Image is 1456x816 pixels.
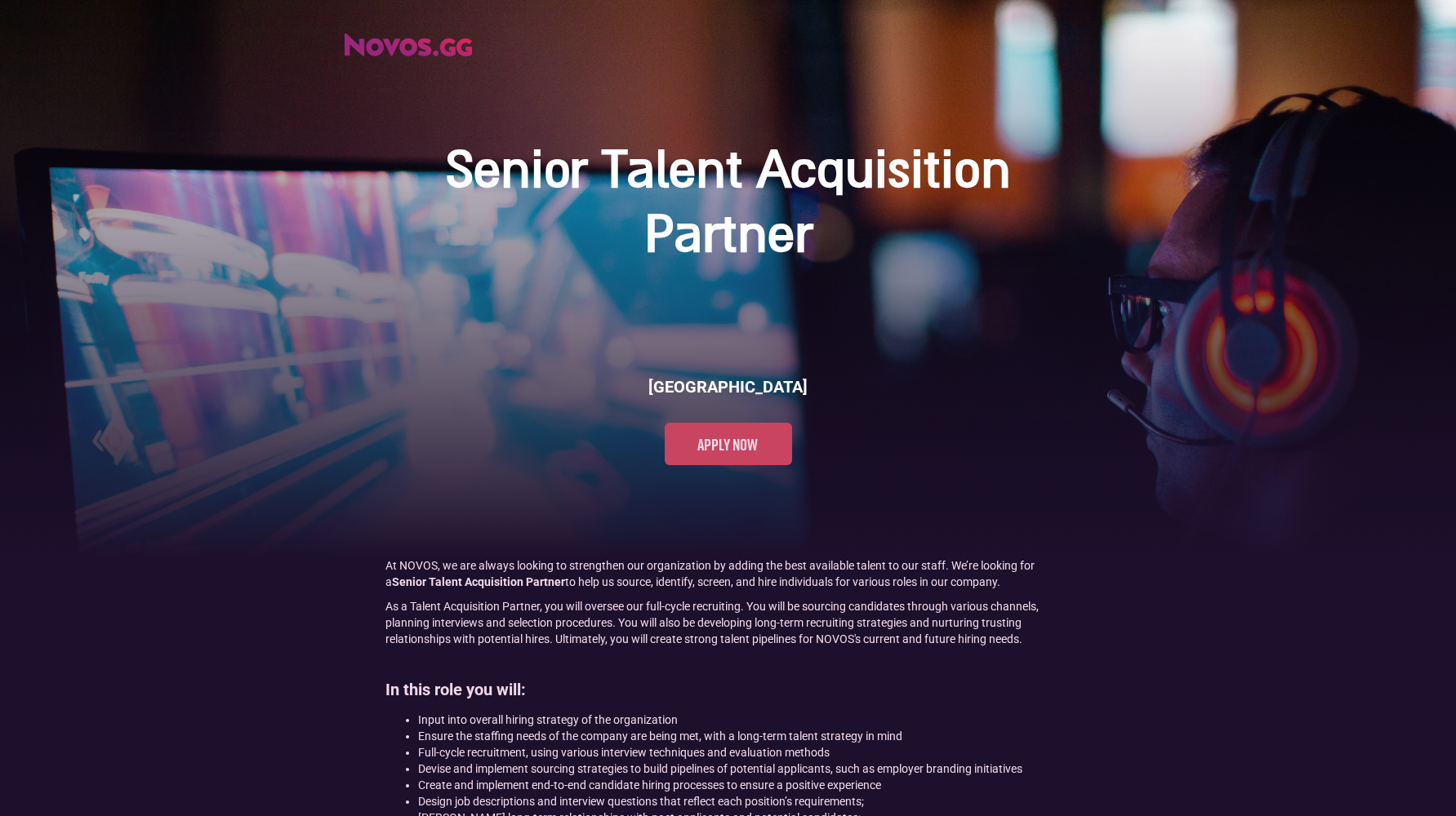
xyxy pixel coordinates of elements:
li: Create and implement end-to-end candidate hiring processes to ensure a positive experience [418,777,1071,793]
p: As a Talent Acquisition Partner, you will oversee our full-cycle recruiting. You will be sourcing... [385,598,1071,647]
strong: Senior Talent Acquisition Partner [392,575,565,588]
a: Apply now [665,423,792,465]
li: Devise and implement sourcing strategies to build pipelines of potential applicants, such as empl... [418,761,1071,777]
li: Design job descriptions and interview questions that reflect each position’s requirements; [418,793,1071,809]
h6: [GEOGRAPHIC_DATA] [648,375,808,398]
h1: Senior Talent Acquisition Partner [402,140,1055,269]
strong: In this role you will: [385,680,526,699]
p: At NOVOS, we are always looking to strengthen our organization by adding the best available talen... [385,557,1071,590]
li: Input into overall hiring strategy of the organization [418,712,1071,728]
li: Full-cycle recruitment, using various interview techniques and evaluation methods [418,744,1071,761]
li: Ensure the staffing needs of the company are being met, with a long-term talent strategy in mind [418,728,1071,744]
